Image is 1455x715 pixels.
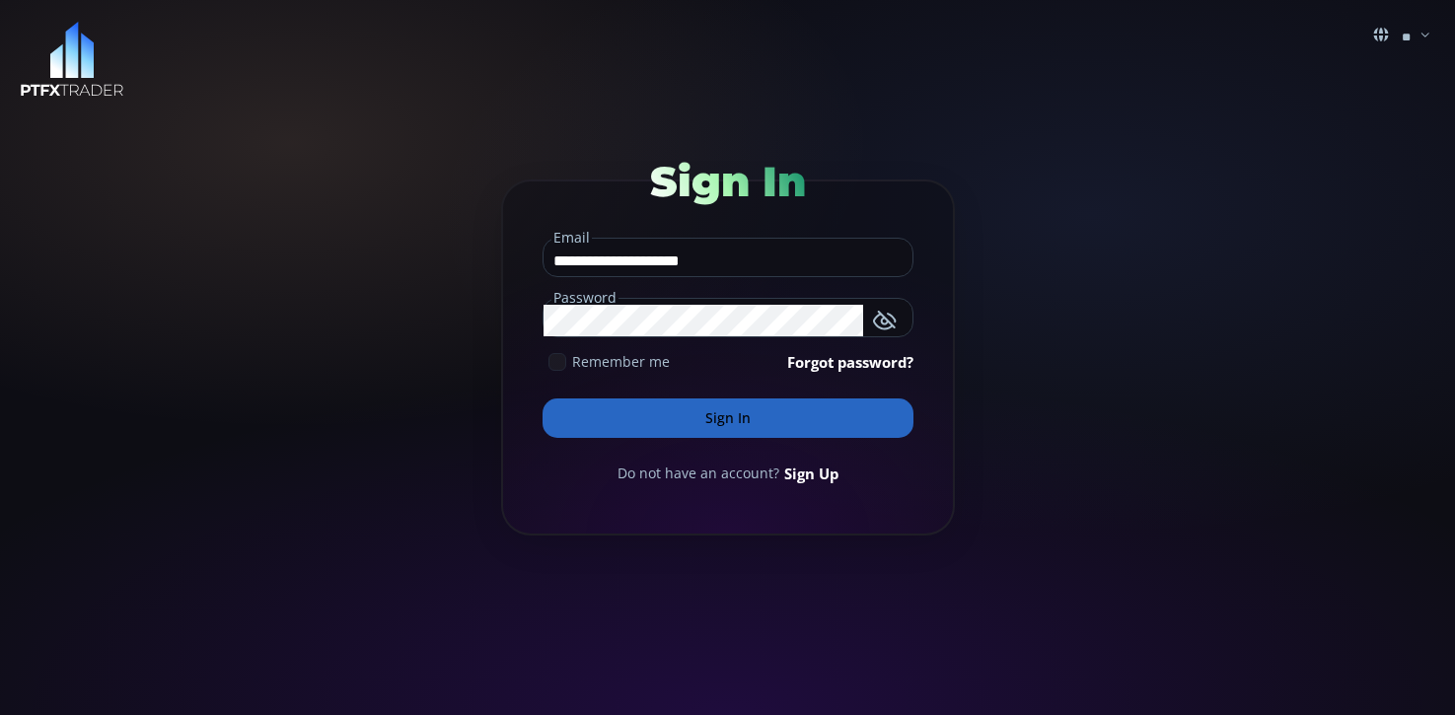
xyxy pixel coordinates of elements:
div: Do not have an account? [543,463,913,484]
a: Sign Up [784,463,838,484]
span: Remember me [572,351,670,372]
a: Forgot password? [787,351,913,373]
button: Sign In [543,398,913,438]
span: Sign In [650,156,806,207]
img: LOGO [20,22,124,98]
